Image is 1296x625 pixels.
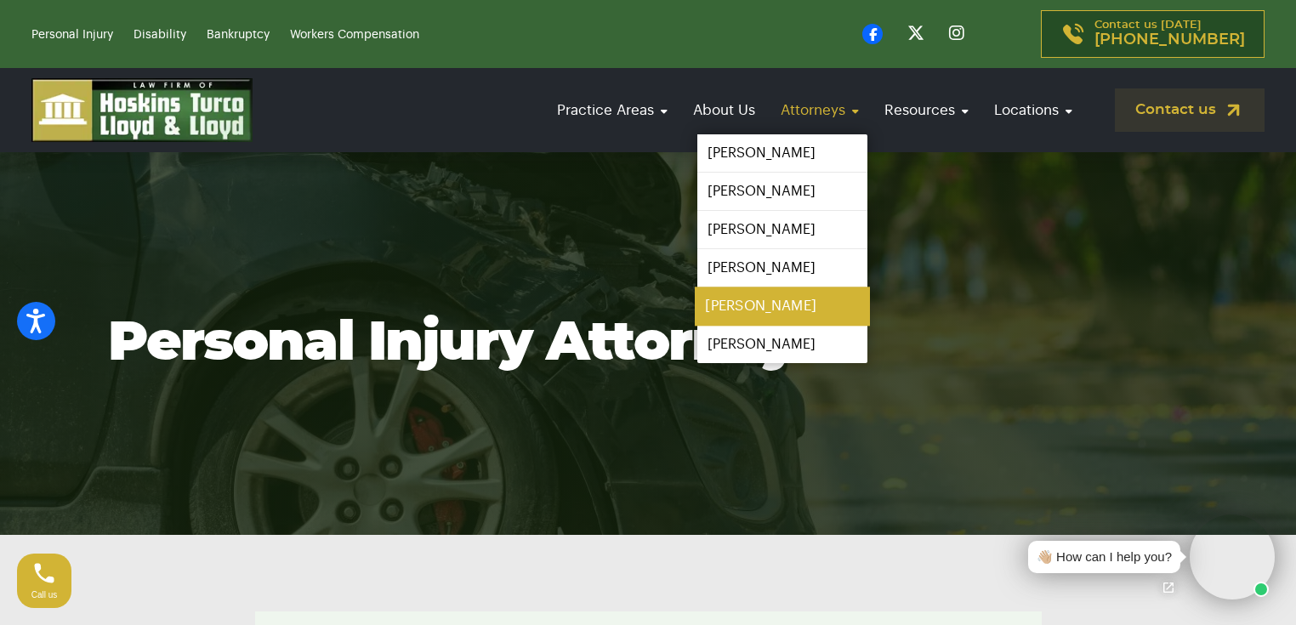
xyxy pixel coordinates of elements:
p: Contact us [DATE] [1094,20,1245,48]
a: Disability [134,29,186,41]
span: [PHONE_NUMBER] [1094,31,1245,48]
a: [PERSON_NAME] [697,134,867,172]
img: logo [31,78,253,142]
a: Workers Compensation [290,29,419,41]
a: Open chat [1151,570,1186,605]
div: 👋🏼 How can I help you? [1037,548,1172,567]
h1: Personal Injury Attorneys [108,314,1188,373]
a: Contact us [DATE][PHONE_NUMBER] [1041,10,1265,58]
a: [PERSON_NAME] [697,211,867,248]
a: Practice Areas [549,86,676,134]
a: Contact us [1115,88,1265,132]
a: Locations [986,86,1081,134]
span: Call us [31,590,58,599]
a: Attorneys [772,86,867,134]
a: Personal Injury [31,29,113,41]
a: [PERSON_NAME] [697,326,867,363]
a: [PERSON_NAME] [695,287,870,326]
a: [PERSON_NAME] [697,249,867,287]
a: Resources [876,86,977,134]
a: [PERSON_NAME] [697,173,867,210]
a: Bankruptcy [207,29,270,41]
a: About Us [685,86,764,134]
